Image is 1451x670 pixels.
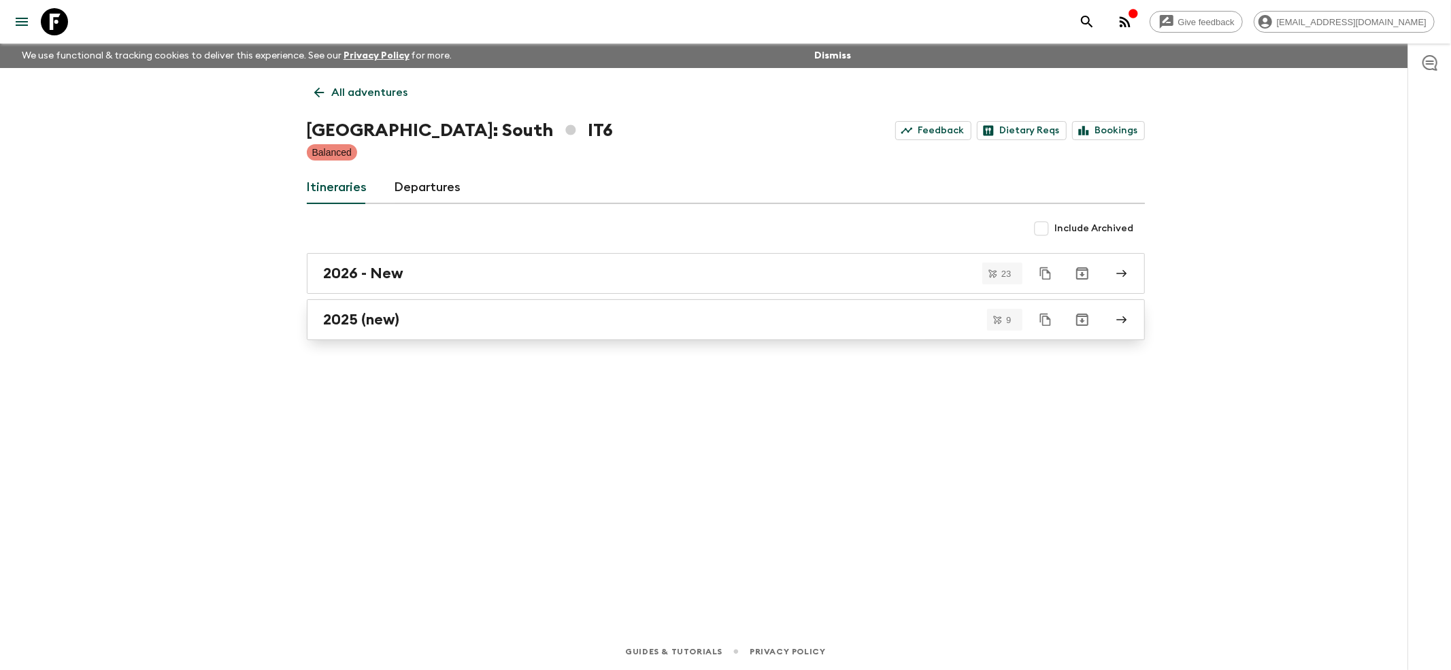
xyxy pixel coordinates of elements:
span: [EMAIL_ADDRESS][DOMAIN_NAME] [1269,17,1434,27]
p: All adventures [332,84,408,101]
button: Duplicate [1033,261,1058,286]
button: search adventures [1073,8,1101,35]
a: Privacy Policy [344,51,410,61]
a: Bookings [1072,121,1145,140]
button: Dismiss [811,46,854,65]
p: We use functional & tracking cookies to deliver this experience. See our for more. [16,44,458,68]
a: All adventures [307,79,416,106]
button: Archive [1069,260,1096,287]
span: Include Archived [1055,222,1134,235]
a: Itineraries [307,171,367,204]
button: Archive [1069,306,1096,333]
a: Give feedback [1150,11,1243,33]
a: Feedback [895,121,971,140]
p: Balanced [312,146,352,159]
a: Dietary Reqs [977,121,1067,140]
a: 2025 (new) [307,299,1145,340]
h2: 2026 - New [324,265,404,282]
span: Give feedback [1171,17,1242,27]
a: Departures [395,171,461,204]
span: 9 [998,316,1019,324]
h1: [GEOGRAPHIC_DATA]: South IT6 [307,117,613,144]
a: Guides & Tutorials [625,644,722,659]
div: [EMAIL_ADDRESS][DOMAIN_NAME] [1254,11,1435,33]
button: menu [8,8,35,35]
a: Privacy Policy [750,644,825,659]
button: Duplicate [1033,307,1058,332]
a: 2026 - New [307,253,1145,294]
span: 23 [993,269,1019,278]
h2: 2025 (new) [324,311,400,329]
